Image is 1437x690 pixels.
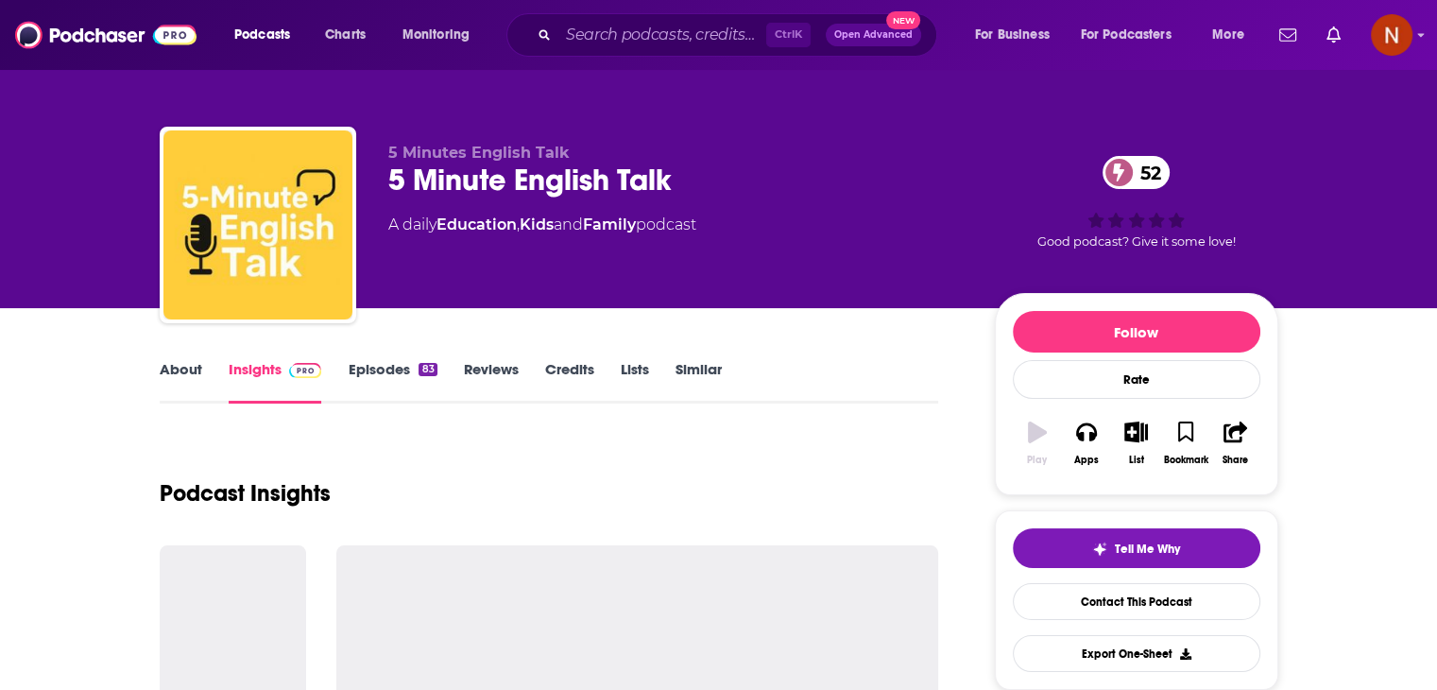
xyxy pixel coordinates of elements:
button: Follow [1013,311,1260,353]
a: Contact This Podcast [1013,583,1260,620]
img: tell me why sparkle [1092,542,1107,557]
button: Apps [1062,409,1111,477]
span: and [554,216,583,233]
a: Show notifications dropdown [1272,19,1304,51]
a: InsightsPodchaser Pro [229,360,322,404]
a: Charts [313,20,377,50]
a: Reviews [464,360,519,404]
button: Play [1013,409,1062,477]
button: Share [1210,409,1259,477]
a: 52 [1103,156,1171,189]
div: Bookmark [1163,455,1207,466]
a: About [160,360,202,404]
button: open menu [389,20,494,50]
button: open menu [221,20,315,50]
button: open menu [962,20,1073,50]
button: open menu [1199,20,1268,50]
span: Logged in as AdelNBM [1371,14,1412,56]
div: A daily podcast [388,214,696,236]
span: , [517,216,520,233]
div: Search podcasts, credits, & more... [524,13,955,57]
span: Podcasts [234,22,290,48]
button: open menu [1069,20,1199,50]
button: Bookmark [1161,409,1210,477]
a: Family [583,216,636,233]
span: For Business [975,22,1050,48]
span: Charts [325,22,366,48]
span: Ctrl K [766,23,811,47]
span: Open Advanced [834,30,913,40]
img: User Profile [1371,14,1412,56]
img: Podchaser Pro [289,363,322,378]
a: Credits [545,360,594,404]
a: Similar [676,360,722,404]
img: 5 Minute English Talk [163,130,352,319]
span: 52 [1121,156,1171,189]
button: tell me why sparkleTell Me Why [1013,528,1260,568]
img: Podchaser - Follow, Share and Rate Podcasts [15,17,197,53]
button: Open AdvancedNew [826,24,921,46]
div: Apps [1074,455,1099,466]
span: New [886,11,920,29]
div: Share [1223,455,1248,466]
a: Show notifications dropdown [1319,19,1348,51]
input: Search podcasts, credits, & more... [558,20,766,50]
h1: Podcast Insights [160,479,331,508]
button: Export One-Sheet [1013,635,1260,672]
div: Play [1027,455,1047,466]
span: For Podcasters [1081,22,1172,48]
button: List [1111,409,1160,477]
div: List [1129,455,1144,466]
span: Good podcast? Give it some love! [1037,234,1236,249]
span: 5 Minutes English Talk [388,144,570,162]
div: Rate [1013,360,1260,399]
div: 83 [419,363,436,376]
a: Lists [621,360,649,404]
button: Show profile menu [1371,14,1412,56]
a: Education [436,216,517,233]
a: Episodes83 [348,360,436,404]
div: 52Good podcast? Give it some love! [995,144,1278,261]
span: Tell Me Why [1115,542,1180,557]
span: Monitoring [402,22,470,48]
a: Kids [520,216,554,233]
span: More [1212,22,1244,48]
